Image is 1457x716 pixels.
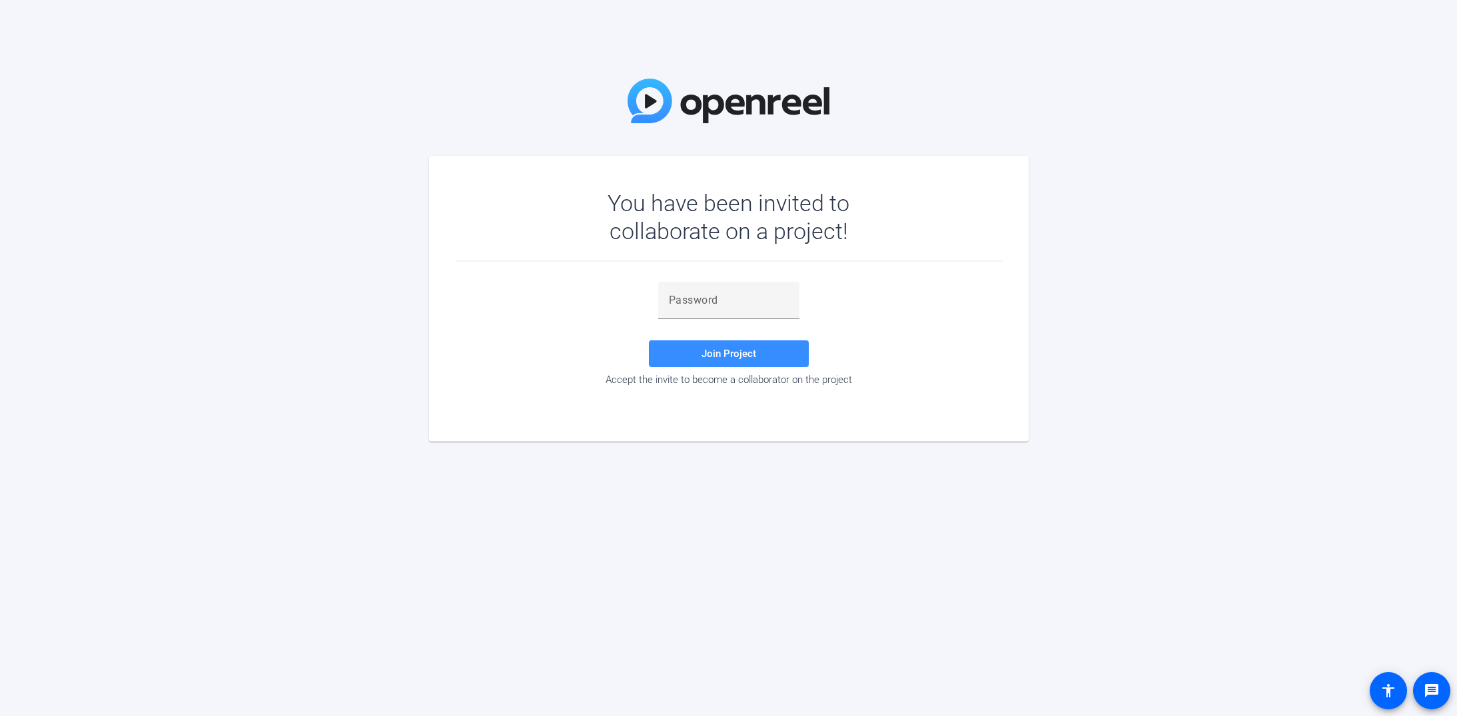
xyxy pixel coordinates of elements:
div: Accept the invite to become a collaborator on the project [456,374,1002,386]
button: Join Project [649,340,809,367]
mat-icon: accessibility [1380,683,1396,699]
mat-icon: message [1424,683,1440,699]
input: Password [669,292,789,308]
div: You have been invited to collaborate on a project! [569,189,888,245]
img: OpenReel Logo [628,79,830,123]
span: Join Project [702,348,756,360]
